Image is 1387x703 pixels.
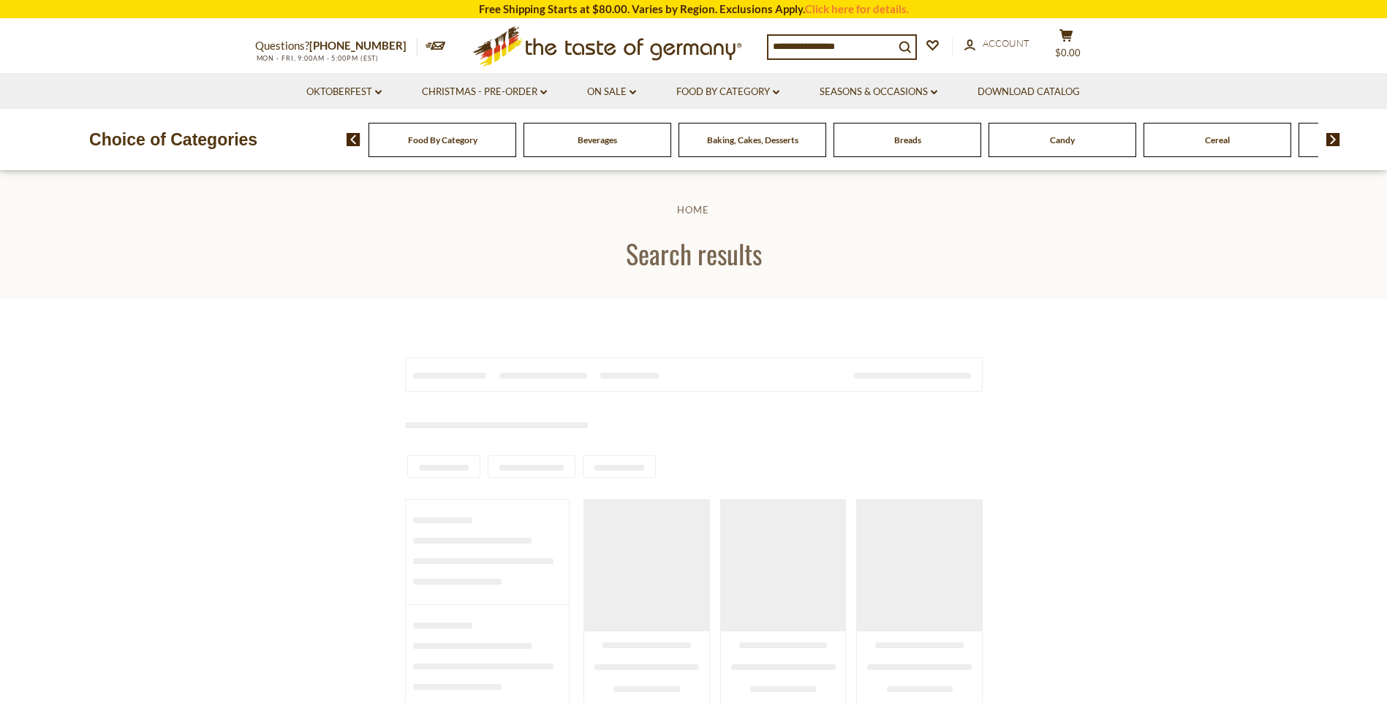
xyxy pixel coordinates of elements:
a: Baking, Cakes, Desserts [707,134,798,145]
a: [PHONE_NUMBER] [309,39,407,52]
a: Food By Category [408,134,477,145]
a: On Sale [587,84,636,100]
img: previous arrow [347,133,360,146]
a: Christmas - PRE-ORDER [422,84,547,100]
span: $0.00 [1055,47,1081,58]
a: Food By Category [676,84,779,100]
h1: Search results [45,237,1342,270]
a: Oktoberfest [306,84,382,100]
a: Home [677,204,709,216]
a: Breads [894,134,921,145]
img: next arrow [1326,133,1340,146]
a: Click here for details. [805,2,909,15]
a: Account [964,36,1029,52]
span: MON - FRI, 9:00AM - 5:00PM (EST) [255,54,379,62]
button: $0.00 [1045,28,1089,65]
a: Seasons & Occasions [820,84,937,100]
p: Questions? [255,37,417,56]
span: Account [983,37,1029,49]
a: Download Catalog [978,84,1080,100]
a: Beverages [578,134,617,145]
a: Candy [1050,134,1075,145]
a: Cereal [1205,134,1230,145]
